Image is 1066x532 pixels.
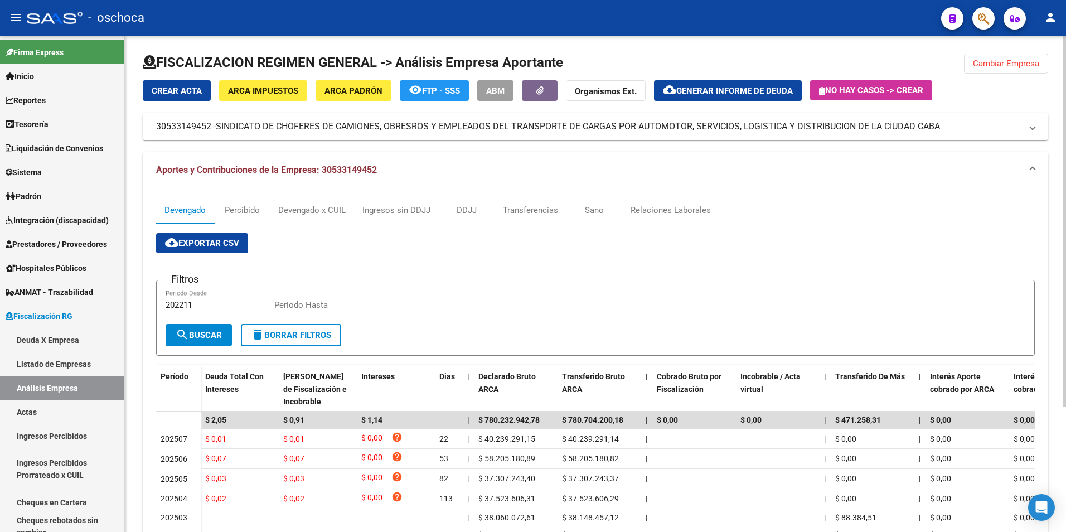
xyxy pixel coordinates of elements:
div: Devengado x CUIL [278,204,346,216]
span: 202503 [161,513,187,522]
span: Padrón [6,190,41,202]
button: Cambiar Empresa [964,54,1048,74]
datatable-header-cell: Deuda Total Con Intereses [201,365,279,414]
span: $ 0,07 [205,454,226,463]
span: Incobrable / Acta virtual [740,372,801,394]
span: $ 0,00 [930,434,951,443]
h3: Filtros [166,272,204,287]
button: ABM [477,80,513,101]
span: $ 780.704.200,18 [562,415,623,424]
datatable-header-cell: Declarado Bruto ARCA [474,365,558,414]
span: | [467,372,469,381]
span: 82 [439,474,448,483]
datatable-header-cell: | [463,365,474,414]
span: | [646,415,648,424]
span: $ 0,00 [1014,494,1035,503]
i: help [391,471,403,482]
span: Transferido De Más [835,372,905,381]
span: Fiscalización RG [6,310,72,322]
datatable-header-cell: Cobrado Bruto por Fiscalización [652,365,736,414]
button: ARCA Padrón [316,80,391,101]
span: 202505 [161,475,187,483]
span: $ 37.307.243,37 [562,474,619,483]
datatable-header-cell: Dias [435,365,463,414]
span: Integración (discapacidad) [6,214,109,226]
span: | [646,434,647,443]
span: Tesorería [6,118,49,130]
span: Transferido Bruto ARCA [562,372,625,394]
span: Sistema [6,166,42,178]
button: Borrar Filtros [241,324,341,346]
i: help [391,432,403,443]
span: Borrar Filtros [251,330,331,340]
span: - oschoca [88,6,144,30]
span: Prestadores / Proveedores [6,238,107,250]
span: $ 0,00 [657,415,678,424]
span: $ 0,00 [1014,513,1035,522]
div: Open Intercom Messenger [1028,494,1055,521]
strong: Organismos Ext. [575,86,637,96]
span: Inicio [6,70,34,83]
datatable-header-cell: Período [156,365,201,412]
span: $ 0,00 [361,432,382,447]
span: $ 88.384,51 [835,513,876,522]
span: $ 0,00 [930,474,951,483]
button: No hay casos -> Crear [810,80,932,100]
span: ABM [486,86,505,96]
span: Hospitales Públicos [6,262,86,274]
span: FTP - SSS [422,86,460,96]
span: | [646,494,647,503]
mat-icon: menu [9,11,22,24]
span: | [467,415,469,424]
button: Exportar CSV [156,233,248,253]
mat-icon: person [1044,11,1057,24]
span: Cambiar Empresa [973,59,1039,69]
span: Intereses [361,372,395,381]
span: Interés Aporte cobrado por ARCA [930,372,994,394]
datatable-header-cell: Transferido De Más [831,365,914,414]
span: | [919,474,920,483]
button: ARCA Impuestos [219,80,307,101]
span: | [824,494,826,503]
span: $ 0,00 [1014,415,1035,424]
span: | [919,513,920,522]
datatable-header-cell: Incobrable / Acta virtual [736,365,820,414]
span: Declarado Bruto ARCA [478,372,536,394]
button: Buscar [166,324,232,346]
span: Período [161,372,188,381]
span: $ 471.258,31 [835,415,881,424]
span: | [646,474,647,483]
div: Sano [585,204,604,216]
span: | [919,494,920,503]
span: ARCA Padrón [324,86,382,96]
datatable-header-cell: | [820,365,831,414]
span: $ 58.205.180,89 [478,454,535,463]
span: Deuda Total Con Intereses [205,372,264,394]
span: $ 0,00 [1014,434,1035,443]
span: $ 1,14 [361,415,382,424]
span: | [467,513,469,522]
button: FTP - SSS [400,80,469,101]
span: SINDICATO DE CHOFERES DE CAMIONES, OBRESROS Y EMPLEADOS DEL TRANSPORTE DE CARGAS POR AUTOMOTOR, S... [216,120,940,133]
button: Crear Acta [143,80,211,101]
datatable-header-cell: Transferido Bruto ARCA [558,365,641,414]
span: $ 37.523.606,31 [478,494,535,503]
span: $ 0,00 [740,415,762,424]
span: | [646,513,647,522]
span: $ 0,00 [835,454,856,463]
button: Organismos Ext. [566,80,646,101]
span: $ 0,00 [930,513,951,522]
span: $ 0,00 [1014,474,1035,483]
span: ARCA Impuestos [228,86,298,96]
span: Exportar CSV [165,238,239,248]
h1: FISCALIZACION REGIMEN GENERAL -> Análisis Empresa Aportante [143,54,563,71]
span: $ 58.205.180,82 [562,454,619,463]
span: Firma Express [6,46,64,59]
div: Transferencias [503,204,558,216]
span: | [919,434,920,443]
span: Dias [439,372,455,381]
span: ANMAT - Trazabilidad [6,286,93,298]
span: $ 37.523.606,29 [562,494,619,503]
span: $ 0,02 [205,494,226,503]
span: 202507 [161,434,187,443]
